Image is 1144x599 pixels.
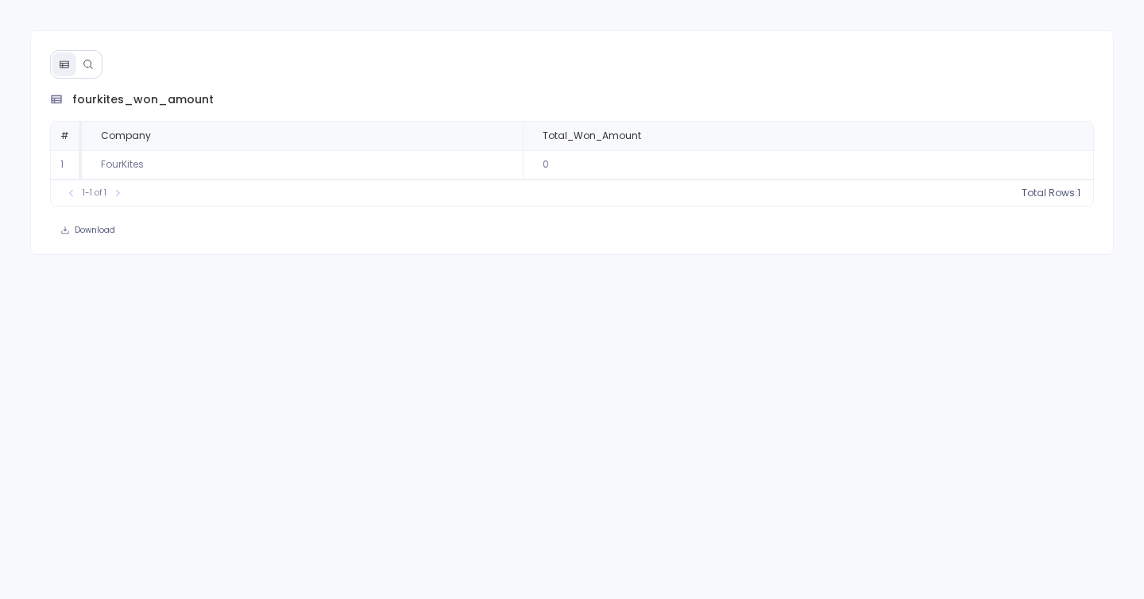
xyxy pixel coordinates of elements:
span: Download [75,225,115,236]
td: 0 [523,150,1093,180]
span: 1 [1077,187,1080,199]
span: Company [101,129,151,142]
button: Download [50,219,126,242]
span: # [60,129,69,142]
span: fourkites_won_amount [72,91,214,108]
span: 1-1 of 1 [83,187,106,199]
span: Total_Won_Amount [543,129,641,142]
span: Total Rows: [1022,187,1077,199]
td: 1 [51,150,82,180]
td: FourKites [82,150,524,180]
